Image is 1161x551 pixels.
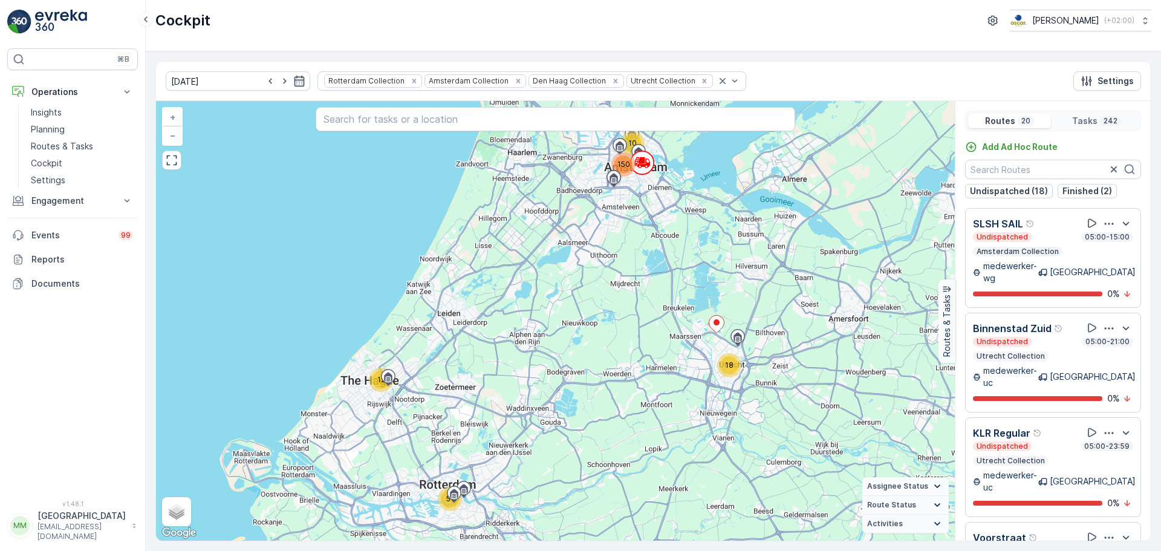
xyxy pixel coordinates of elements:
div: Rotterdam Collection [325,75,406,86]
a: Cockpit [26,155,138,172]
a: Zoom Out [163,126,181,145]
p: [GEOGRAPHIC_DATA] [37,510,126,522]
p: [EMAIL_ADDRESS][DOMAIN_NAME] [37,522,126,541]
p: Insights [31,106,62,119]
summary: Assignee Status [862,477,949,496]
p: 242 [1102,116,1119,126]
p: [GEOGRAPHIC_DATA] [1050,266,1136,278]
button: Undispatched (18) [965,184,1053,198]
p: Cockpit [31,157,62,169]
a: Insights [26,104,138,121]
button: Settings [1073,71,1141,91]
input: Search for tasks or a location [316,107,795,131]
div: Remove Rotterdam Collection [408,76,421,86]
div: Help Tooltip Icon [1033,428,1042,438]
div: Help Tooltip Icon [1026,219,1035,229]
p: Settings [31,174,65,186]
p: [GEOGRAPHIC_DATA] [1050,475,1136,487]
span: Activities [867,519,903,529]
p: 99 [121,230,131,240]
p: Utrecht Collection [975,456,1046,466]
span: 18 [725,360,733,370]
a: Documents [7,272,138,296]
p: Documents [31,278,133,290]
p: Reports [31,253,133,266]
p: Undispatched [975,232,1029,242]
div: Remove Utrecht Collection [698,76,711,86]
p: 0 % [1107,393,1120,405]
p: Events [31,229,111,241]
div: 12 [369,368,393,392]
a: Reports [7,247,138,272]
div: MM [10,516,30,535]
a: Settings [26,172,138,189]
p: Routes & Tasks [31,140,93,152]
p: Add Ad Hoc Route [982,141,1058,153]
p: medewerker-wg [983,260,1038,284]
div: Help Tooltip Icon [1054,324,1064,333]
input: dd/mm/yyyy [166,71,310,91]
p: medewerker-uc [983,469,1038,494]
p: Routes & Tasks [941,295,953,357]
summary: Activities [862,515,949,533]
p: Undispatched [975,337,1029,347]
div: Remove Den Haag Collection [609,76,622,86]
p: 05:00-15:00 [1084,232,1131,242]
img: logo [7,10,31,34]
a: Planning [26,121,138,138]
span: 150 [617,160,630,169]
p: Undispatched (18) [970,185,1048,197]
a: Zoom In [163,108,181,126]
p: [PERSON_NAME] [1032,15,1099,27]
div: Utrecht Collection [627,75,697,86]
p: Binnenstad Zuid [973,321,1052,336]
span: Route Status [867,500,916,510]
p: Planning [31,123,65,135]
button: MM[GEOGRAPHIC_DATA][EMAIL_ADDRESS][DOMAIN_NAME] [7,510,138,541]
div: 18 [717,353,741,377]
p: 0 % [1107,288,1120,300]
div: Help Tooltip Icon [1029,533,1038,543]
div: Remove Amsterdam Collection [512,76,525,86]
p: Finished (2) [1062,185,1112,197]
input: Search Routes [965,160,1141,179]
img: logo_light-DOdMpM7g.png [35,10,87,34]
summary: Route Status [862,496,949,515]
div: Amsterdam Collection [425,75,510,86]
p: Voorstraat [973,530,1026,545]
p: Cockpit [155,11,210,30]
img: basis-logo_rgb2x.png [1010,14,1027,27]
p: Tasks [1072,115,1098,127]
div: Den Haag Collection [529,75,608,86]
p: ( +02:00 ) [1104,16,1134,25]
p: ⌘B [117,54,129,64]
p: KLR Regular [973,426,1030,440]
p: Undispatched [975,442,1029,451]
p: Engagement [31,195,114,207]
button: [PERSON_NAME](+02:00) [1010,10,1151,31]
button: Operations [7,80,138,104]
p: Amsterdam Collection [975,247,1060,256]
div: 150 [611,152,636,177]
img: Google [159,525,199,541]
a: Open this area in Google Maps (opens a new window) [159,525,199,541]
a: Add Ad Hoc Route [965,141,1058,153]
p: Settings [1098,75,1134,87]
span: − [170,130,176,140]
p: 05:00-23:59 [1083,442,1131,451]
p: 0 % [1107,497,1120,509]
a: Routes & Tasks [26,138,138,155]
p: Routes [985,115,1015,127]
p: [GEOGRAPHIC_DATA] [1050,371,1136,383]
span: Assignee Status [867,481,928,491]
p: Utrecht Collection [975,351,1046,361]
button: Finished (2) [1058,184,1117,198]
span: v 1.48.1 [7,500,138,507]
p: Operations [31,86,114,98]
span: + [170,112,175,122]
a: Layers [163,498,190,525]
p: 20 [1020,116,1032,126]
a: Events99 [7,223,138,247]
p: 05:00-21:00 [1084,337,1131,347]
p: SLSH SAIL [973,217,1023,231]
